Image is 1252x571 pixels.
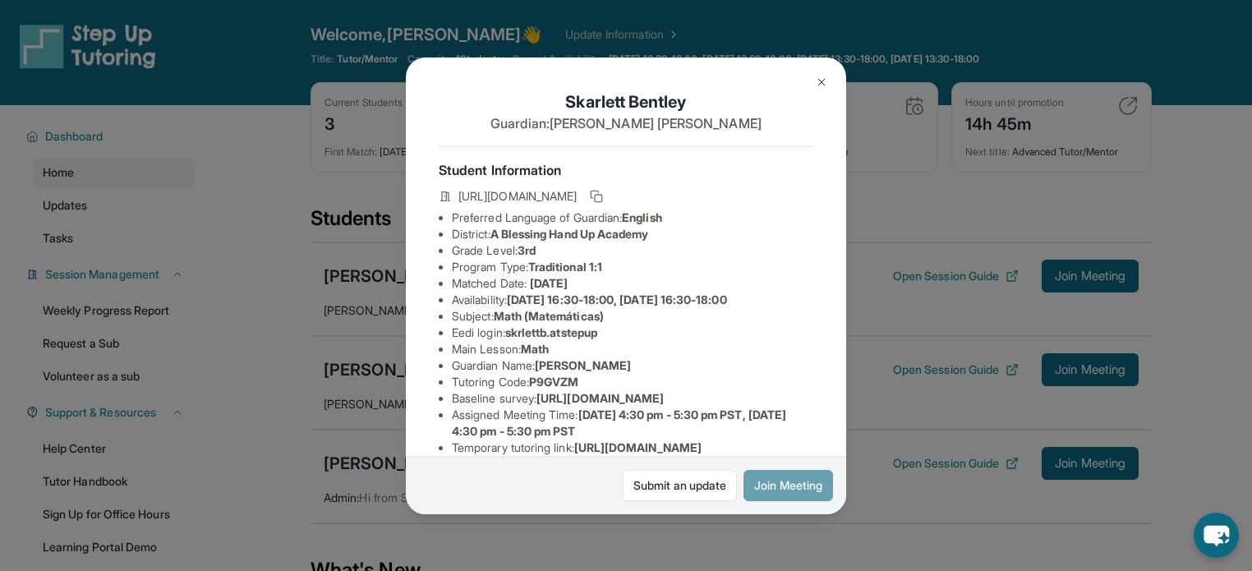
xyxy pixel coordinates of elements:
span: [URL][DOMAIN_NAME] [536,391,664,405]
span: [URL][DOMAIN_NAME] [458,188,577,205]
li: Temporary tutoring link : [452,440,813,456]
span: P9GVZM [529,375,578,389]
li: Guardian Name : [452,357,813,374]
button: Join Meeting [743,470,833,501]
li: Main Lesson : [452,341,813,357]
span: Math [521,342,549,356]
li: Availability: [452,292,813,308]
li: District: [452,226,813,242]
span: Math (Matemáticas) [494,309,604,323]
li: Assigned Meeting Time : [452,407,813,440]
li: Grade Level: [452,242,813,259]
span: Traditional 1:1 [528,260,602,274]
h1: Skarlett Bentley [439,90,813,113]
span: 3rd [518,243,536,257]
li: Baseline survey : [452,390,813,407]
span: [DATE] [530,276,568,290]
li: Preferred Language of Guardian: [452,210,813,226]
span: A Blessing Hand Up Academy [490,227,649,241]
span: skrlettb.atstepup [505,325,597,339]
span: [URL][DOMAIN_NAME] [574,440,702,454]
span: [DATE] 16:30-18:00, [DATE] 16:30-18:00 [507,292,727,306]
li: Subject : [452,308,813,325]
span: [PERSON_NAME] [535,358,631,372]
span: [DATE] 4:30 pm - 5:30 pm PST, [DATE] 4:30 pm - 5:30 pm PST [452,408,786,438]
button: chat-button [1194,513,1239,558]
li: Eedi login : [452,325,813,341]
button: Copy link [587,186,606,206]
p: Guardian: [PERSON_NAME] [PERSON_NAME] [439,113,813,133]
li: Tutoring Code : [452,374,813,390]
li: Matched Date: [452,275,813,292]
a: Submit an update [623,470,737,501]
img: Close Icon [815,76,828,89]
li: Program Type: [452,259,813,275]
span: English [622,210,662,224]
h4: Student Information [439,160,813,180]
